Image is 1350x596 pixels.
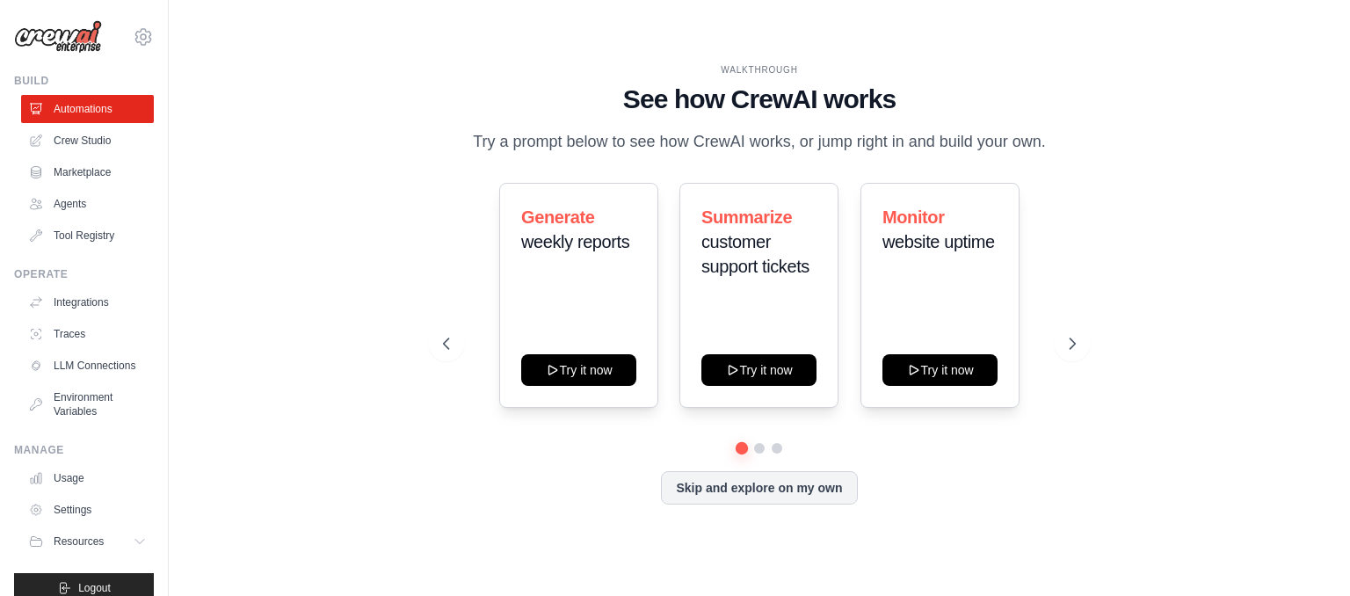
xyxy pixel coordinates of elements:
div: WALKTHROUGH [443,63,1076,76]
a: Traces [21,320,154,348]
button: Try it now [882,354,998,386]
a: Tool Registry [21,222,154,250]
span: Monitor [882,207,945,227]
a: Marketplace [21,158,154,186]
h1: See how CrewAI works [443,84,1076,115]
span: Resources [54,534,104,549]
img: Logo [14,20,102,54]
button: Try it now [521,354,636,386]
iframe: Chat Widget [1262,512,1350,596]
a: Usage [21,464,154,492]
div: Manage [14,443,154,457]
div: Operate [14,267,154,281]
a: Agents [21,190,154,218]
span: customer support tickets [701,232,809,276]
span: website uptime [882,232,995,251]
span: weekly reports [521,232,629,251]
a: Automations [21,95,154,123]
button: Skip and explore on my own [661,471,857,505]
span: Logout [78,581,111,595]
a: Environment Variables [21,383,154,425]
span: Generate [521,207,595,227]
a: Integrations [21,288,154,316]
button: Try it now [701,354,817,386]
a: Settings [21,496,154,524]
span: Summarize [701,207,792,227]
a: LLM Connections [21,352,154,380]
a: Crew Studio [21,127,154,155]
button: Resources [21,527,154,556]
p: Try a prompt below to see how CrewAI works, or jump right in and build your own. [464,129,1055,155]
div: Build [14,74,154,88]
